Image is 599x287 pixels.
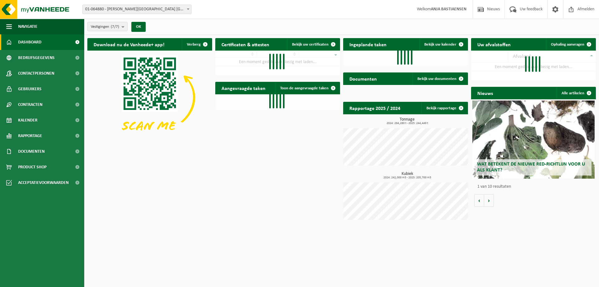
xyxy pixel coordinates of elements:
[346,117,468,125] h3: Tonnage
[18,34,41,50] span: Dashboard
[472,101,595,179] a: Wat betekent de nieuwe RED-richtlijn voor u als klant?
[471,38,517,50] h2: Uw afvalstoffen
[287,38,339,51] a: Bekijk uw certificaten
[18,66,54,81] span: Contactpersonen
[343,102,407,114] h2: Rapportage 2025 / 2024
[111,25,119,29] count: (7/7)
[557,87,595,99] a: Alle artikelen
[87,38,171,50] h2: Download nu de Vanheede+ app!
[431,7,466,12] strong: ANJA BASTIAENSEN
[412,72,467,85] a: Bekijk uw documenten
[18,175,69,191] span: Acceptatievoorwaarden
[215,82,272,94] h2: Aangevraagde taken
[82,5,192,14] span: 01-064880 - C. STEINWEG BELGIUM - ANTWERPEN
[421,102,467,114] a: Bekijk rapportage
[419,38,467,51] a: Bekijk uw kalender
[131,22,146,32] button: OK
[474,194,484,207] button: Vorige
[280,86,329,90] span: Toon de aangevraagde taken
[346,176,468,179] span: 2024: 242,000 m3 - 2025: 205,700 m3
[83,5,191,14] span: 01-064880 - C. STEINWEG BELGIUM - ANTWERPEN
[87,51,212,144] img: Download de VHEPlus App
[275,82,339,94] a: Toon de aangevraagde taken
[551,42,584,47] span: Ophaling aanvragen
[18,144,45,159] span: Documenten
[18,159,46,175] span: Product Shop
[471,87,499,99] h2: Nieuws
[18,112,37,128] span: Kalender
[484,194,494,207] button: Volgende
[87,22,128,31] button: Vestigingen(7/7)
[417,77,456,81] span: Bekijk uw documenten
[18,97,42,112] span: Contracten
[346,172,468,179] h3: Kubiek
[346,122,468,125] span: 2024: 264,280 t - 2025: 244,449 t
[187,42,201,47] span: Verberg
[18,19,37,34] span: Navigatie
[546,38,595,51] a: Ophaling aanvragen
[424,42,456,47] span: Bekijk uw kalender
[182,38,212,51] button: Verberg
[292,42,329,47] span: Bekijk uw certificaten
[3,273,104,287] iframe: chat widget
[343,72,383,85] h2: Documenten
[18,128,42,144] span: Rapportage
[343,38,393,50] h2: Ingeplande taken
[477,162,585,173] span: Wat betekent de nieuwe RED-richtlijn voor u als klant?
[215,38,275,50] h2: Certificaten & attesten
[477,185,593,189] p: 1 van 10 resultaten
[18,81,41,97] span: Gebruikers
[18,50,55,66] span: Bedrijfsgegevens
[91,22,119,32] span: Vestigingen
